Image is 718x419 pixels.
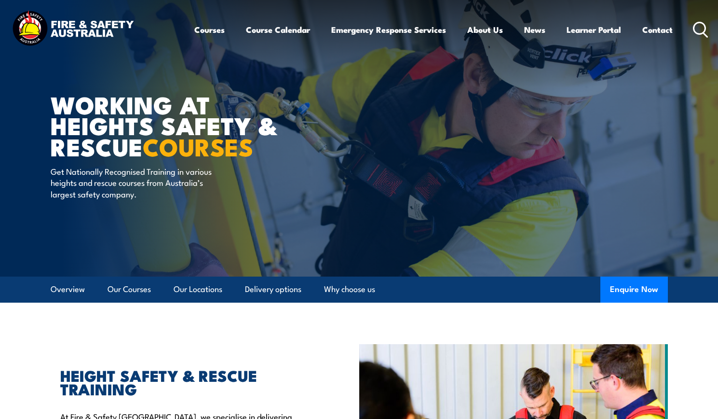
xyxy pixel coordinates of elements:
[51,166,227,199] p: Get Nationally Recognised Training in various heights and rescue courses from Australia’s largest...
[524,17,545,42] a: News
[143,127,253,165] strong: COURSES
[60,368,315,395] h2: HEIGHT SAFETY & RESCUE TRAINING
[51,277,85,302] a: Overview
[467,17,503,42] a: About Us
[174,277,222,302] a: Our Locations
[108,277,151,302] a: Our Courses
[51,94,289,156] h1: WORKING AT HEIGHTS SAFETY & RESCUE
[246,17,310,42] a: Course Calendar
[194,17,225,42] a: Courses
[600,277,668,303] button: Enquire Now
[567,17,621,42] a: Learner Portal
[245,277,301,302] a: Delivery options
[331,17,446,42] a: Emergency Response Services
[642,17,673,42] a: Contact
[324,277,375,302] a: Why choose us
